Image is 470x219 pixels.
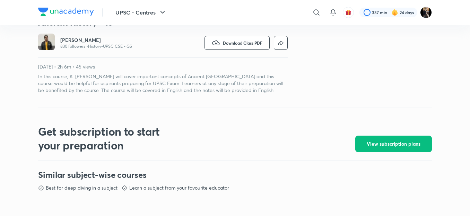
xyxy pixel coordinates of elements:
h2: Get subscription to start your preparation [38,125,180,152]
p: In this course, K. [PERSON_NAME] will cover important concepts of Ancient [GEOGRAPHIC_DATA] and t... [38,73,288,94]
img: avatar [345,9,351,16]
a: Company Logo [38,8,94,18]
button: Download Class PDF [204,36,270,50]
button: View subscription plans [355,136,432,152]
a: [PERSON_NAME] [60,37,132,44]
img: Avatar [38,34,55,50]
span: Download Class PDF [223,40,262,46]
button: avatar [343,7,354,18]
p: 830 followers • History-UPSC CSE - GS [60,44,132,49]
img: amit tripathi [420,7,432,18]
img: streak [391,9,398,16]
span: View subscription plans [367,140,420,147]
h3: Similar subject-wise courses [38,169,432,180]
a: Avatar [38,34,55,52]
img: Company Logo [38,8,94,16]
button: UPSC - Centres [111,6,171,19]
p: Best for deep diving in a subject [46,184,117,191]
p: [DATE] • 2h 6m • 45 views [38,63,288,70]
p: Learn a subject from your favourite educator [129,184,229,191]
